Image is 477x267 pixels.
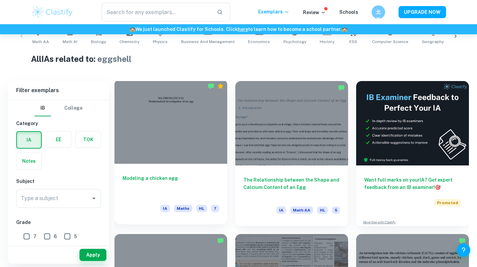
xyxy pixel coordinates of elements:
span: Biology [91,39,106,45]
span: History [320,39,334,45]
button: Notes [16,153,41,169]
a: The Relationship between the Shape and Calcium Content of an EggIAMath AAHL5 [235,81,348,226]
span: Maths [174,205,192,212]
span: 5 [74,233,77,240]
span: Math AA [290,206,313,214]
button: College [64,100,82,116]
span: eggshell [97,54,131,64]
button: Apply [79,249,106,261]
button: IB [35,100,51,116]
a: here [238,27,248,32]
h6: 北海 [374,8,382,16]
span: IA [276,206,286,214]
img: Marked [208,83,214,89]
span: 🎯 [435,185,441,190]
button: UPGRADE NOW [399,6,446,18]
button: IA [17,132,41,148]
span: HL [196,205,207,212]
span: 7 [211,205,219,212]
a: Advertise with Clastify [363,220,396,225]
span: Math AI [63,39,77,45]
span: IA [160,205,170,212]
input: Search for any exemplars... [102,3,212,22]
h6: Want full marks on your IA ? Get expert feedback from an IB examiner! [364,176,461,191]
span: 6 [54,233,57,240]
h6: Subject [16,178,101,185]
h1: All IAs related to: [31,53,446,65]
img: Thumbnail [356,81,469,165]
span: Psychology [283,39,306,45]
p: Exemplars [258,8,289,15]
span: 5 [332,206,340,214]
span: Chemistry [120,39,139,45]
span: Math AA [32,39,49,45]
img: Marked [338,84,345,91]
span: Economics [248,39,270,45]
button: Help and Feedback [457,243,470,257]
h6: Grade [16,219,101,226]
span: 🏫 [130,27,135,32]
span: 🏫 [342,27,347,32]
img: Marked [217,237,224,244]
span: 7 [33,233,36,240]
h6: Category [16,120,101,127]
div: Premium [217,83,224,89]
span: Promoted [434,199,461,206]
button: 北海 [372,5,385,19]
span: ESS [349,39,357,45]
div: Filter type choice [35,100,82,116]
span: HL [317,206,328,214]
h6: Modeling a chicken egg [123,175,219,197]
span: Geography [422,39,444,45]
button: Open [89,194,99,203]
h6: The Relationship between the Shape and Calcium Content of an Egg [243,176,340,198]
span: Physics [153,39,168,45]
a: Schools [339,9,358,15]
img: Marked [459,237,466,244]
h6: Filter exemplars [8,81,109,100]
h6: We just launched Clastify for Schools. Click to learn how to become a school partner. [1,26,476,33]
p: Review [303,9,326,16]
span: Business and Management [181,39,235,45]
img: Clastify logo [31,5,74,19]
button: EE [46,131,71,148]
a: Want full marks on yourIA? Get expert feedback from an IB examiner!PromotedAdvertise with Clastify [356,81,469,226]
a: Modeling a chicken eggIAMathsHL7 [114,81,227,226]
span: Computer Science [372,39,408,45]
button: TOK [76,131,101,148]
